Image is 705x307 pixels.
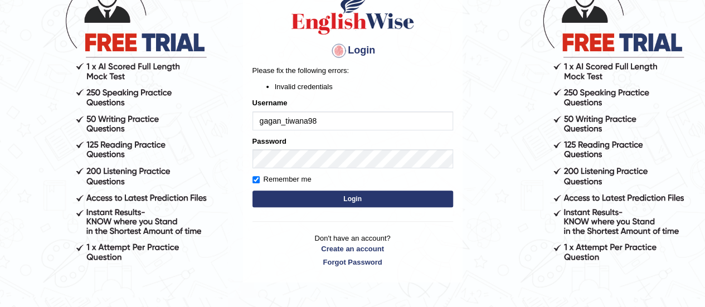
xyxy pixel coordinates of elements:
a: Forgot Password [252,257,453,267]
p: Please fix the following errors: [252,65,453,76]
h4: Login [252,42,453,60]
li: Invalid credentials [275,81,453,92]
label: Remember me [252,174,312,185]
label: Password [252,136,286,147]
a: Create an account [252,243,453,254]
button: Login [252,191,453,207]
input: Remember me [252,176,260,183]
p: Don't have an account? [252,233,453,267]
label: Username [252,98,288,108]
